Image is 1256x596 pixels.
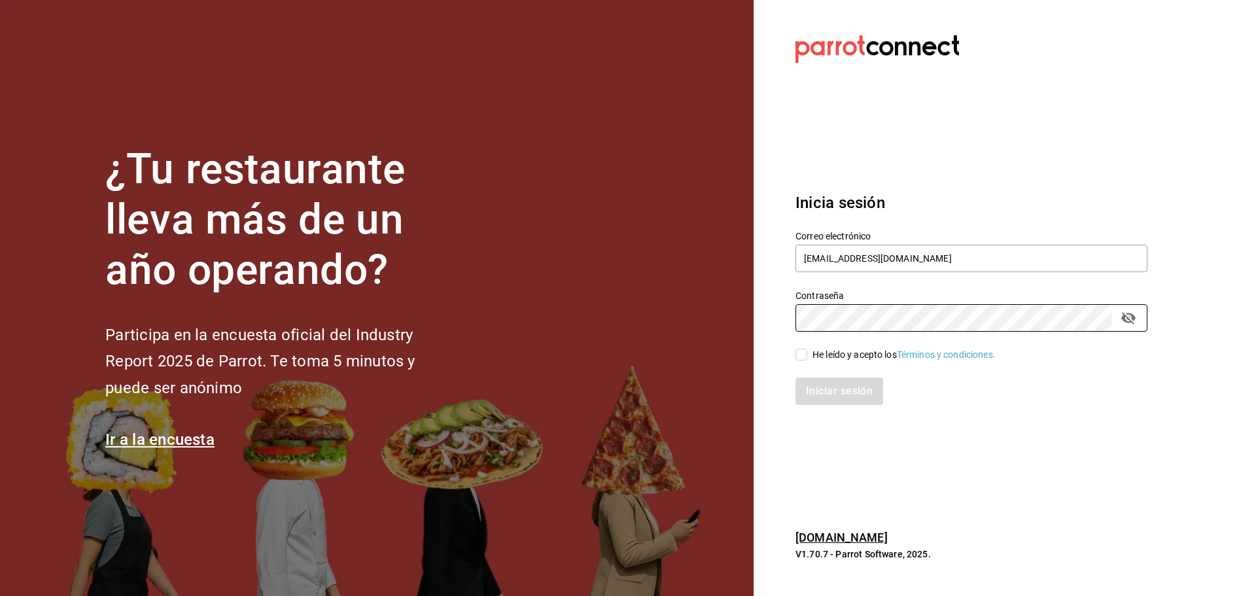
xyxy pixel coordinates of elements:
[795,232,1147,241] label: Correo electrónico
[795,191,1147,215] h3: Inicia sesión
[795,245,1147,272] input: Ingresa tu correo electrónico
[105,430,215,449] a: Ir a la encuesta
[795,548,1147,561] p: V1.70.7 - Parrot Software, 2025.
[795,531,888,544] a: [DOMAIN_NAME]
[105,145,459,295] h1: ¿Tu restaurante lleva más de un año operando?
[812,348,996,362] div: He leído y acepto los
[897,349,996,360] a: Términos y condiciones.
[1117,307,1140,329] button: passwordField
[795,291,1147,300] label: Contraseña
[105,322,459,402] h2: Participa en la encuesta oficial del Industry Report 2025 de Parrot. Te toma 5 minutos y puede se...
